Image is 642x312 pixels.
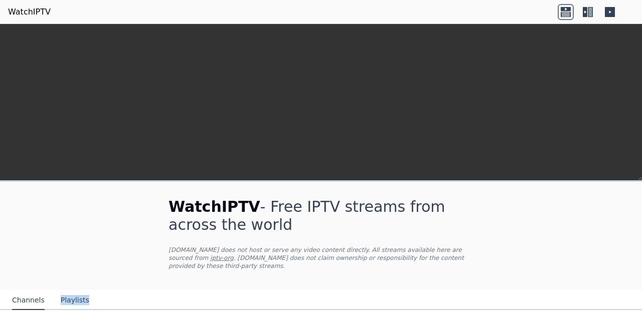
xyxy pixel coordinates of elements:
[210,254,234,261] a: iptv-org
[169,246,473,270] p: [DOMAIN_NAME] does not host or serve any video content directly. All streams available here are s...
[8,6,51,18] a: WatchIPTV
[169,198,473,234] h1: - Free IPTV streams from across the world
[12,291,45,310] button: Channels
[61,291,89,310] button: Playlists
[169,198,260,215] span: WatchIPTV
